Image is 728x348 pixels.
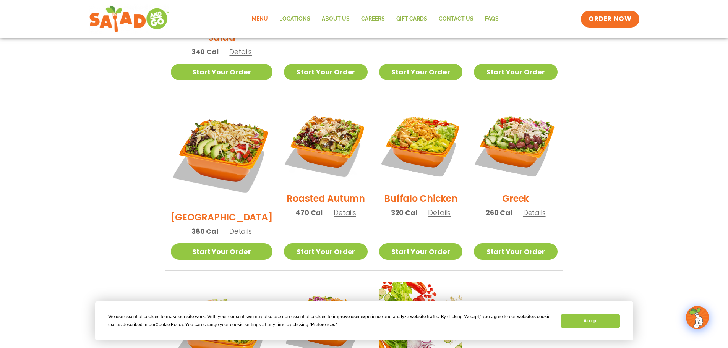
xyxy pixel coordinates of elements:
h2: [GEOGRAPHIC_DATA] [171,210,273,224]
img: new-SAG-logo-768×292 [89,4,170,34]
a: Menu [246,10,274,28]
a: Start Your Order [171,64,273,80]
a: Start Your Order [474,243,557,260]
span: Cookie Policy [156,322,183,327]
a: Contact Us [433,10,479,28]
span: Preferences [311,322,335,327]
img: Product photo for Buffalo Chicken Salad [379,103,462,186]
img: Product photo for BBQ Ranch Salad [171,103,273,205]
h2: Greek [502,192,529,205]
span: 320 Cal [391,207,417,218]
a: Start Your Order [171,243,273,260]
a: About Us [316,10,355,28]
span: Details [428,208,451,217]
img: wpChatIcon [687,307,708,328]
span: 340 Cal [191,47,219,57]
a: GIFT CARDS [391,10,433,28]
img: Product photo for Greek Salad [474,103,557,186]
span: Details [523,208,546,217]
h2: Roasted Autumn [287,192,365,205]
span: 470 Cal [295,207,323,218]
a: Start Your Order [284,243,367,260]
h2: Buffalo Chicken [384,192,457,205]
a: Start Your Order [379,64,462,80]
nav: Menu [246,10,504,28]
span: ORDER NOW [589,15,631,24]
a: ORDER NOW [581,11,639,28]
a: FAQs [479,10,504,28]
div: We use essential cookies to make our site work. With your consent, we may also use non-essential ... [108,313,552,329]
button: Accept [561,314,620,328]
span: Details [229,47,252,57]
span: 260 Cal [486,207,512,218]
div: Cookie Consent Prompt [95,301,633,340]
a: Start Your Order [284,64,367,80]
a: Careers [355,10,391,28]
img: Product photo for Roasted Autumn Salad [284,103,367,186]
span: 380 Cal [191,226,218,236]
a: Start Your Order [379,243,462,260]
a: Locations [274,10,316,28]
span: Details [334,208,356,217]
span: Details [229,227,252,236]
a: Start Your Order [474,64,557,80]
